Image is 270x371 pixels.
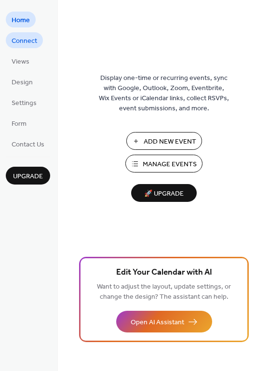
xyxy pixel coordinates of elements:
a: Form [6,115,32,131]
button: Open AI Assistant [116,311,212,332]
span: Upgrade [13,172,43,182]
a: Home [6,12,36,27]
span: Form [12,119,27,129]
span: Views [12,57,29,67]
span: Settings [12,98,37,108]
button: Upgrade [6,167,50,185]
button: Manage Events [125,155,202,172]
a: Settings [6,94,42,110]
span: Add New Event [144,137,196,147]
span: Edit Your Calendar with AI [116,266,212,279]
span: Want to adjust the layout, update settings, or change the design? The assistant can help. [97,280,231,304]
a: Contact Us [6,136,50,152]
span: Design [12,78,33,88]
button: Add New Event [126,132,202,150]
a: Connect [6,32,43,48]
span: Connect [12,36,37,46]
a: Views [6,53,35,69]
span: Manage Events [143,159,197,170]
span: Open AI Assistant [131,318,184,328]
span: 🚀 Upgrade [137,187,191,200]
span: Home [12,15,30,26]
button: 🚀 Upgrade [131,184,197,202]
a: Design [6,74,39,90]
span: Display one-time or recurring events, sync with Google, Outlook, Zoom, Eventbrite, Wix Events or ... [99,73,229,114]
span: Contact Us [12,140,44,150]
